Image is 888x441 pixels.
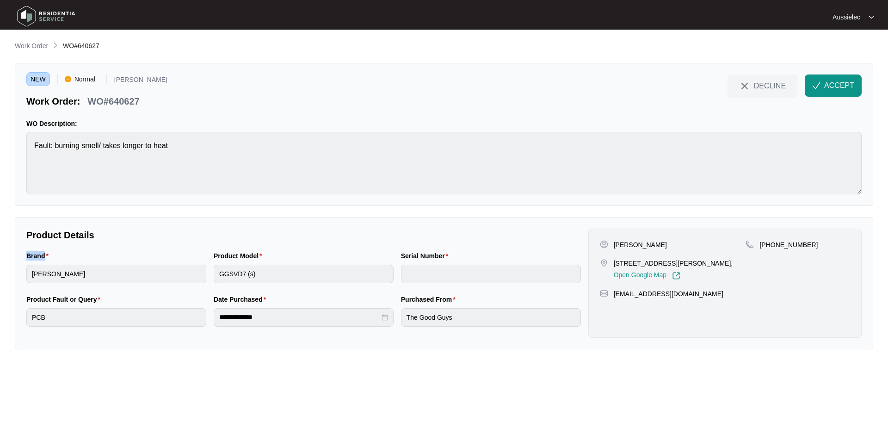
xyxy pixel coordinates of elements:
textarea: Fault: burning smell/ takes longer to heat [26,132,862,194]
label: Product Model [214,251,266,261]
p: [PERSON_NAME] [114,76,167,86]
label: Serial Number [401,251,452,261]
p: [STREET_ADDRESS][PERSON_NAME], [614,259,733,268]
img: map-pin [746,240,754,248]
label: Product Fault or Query [26,295,104,304]
span: NEW [26,72,50,86]
span: WO#640627 [63,42,99,50]
img: chevron-right [52,42,59,49]
p: WO#640627 [87,95,139,108]
img: map-pin [600,259,608,267]
img: residentia service logo [14,2,79,30]
p: [PHONE_NUMBER] [759,240,818,249]
p: [EMAIL_ADDRESS][DOMAIN_NAME] [614,289,723,298]
img: map-pin [600,289,608,298]
img: dropdown arrow [869,15,874,19]
p: [PERSON_NAME] [614,240,667,249]
input: Date Purchased [219,312,380,322]
label: Purchased From [401,295,459,304]
p: Work Order: [26,95,80,108]
button: check-IconACCEPT [805,75,862,97]
input: Purchased From [401,308,581,327]
input: Brand [26,265,206,283]
label: Date Purchased [214,295,270,304]
img: Link-External [672,272,680,280]
img: user-pin [600,240,608,248]
img: close-Icon [739,81,750,92]
img: Vercel Logo [65,76,71,82]
span: DECLINE [754,81,786,91]
button: close-IconDECLINE [728,75,797,97]
p: Work Order [15,41,48,50]
img: check-Icon [812,81,820,90]
p: Product Details [26,229,581,242]
span: ACCEPT [824,80,854,91]
a: Open Google Map [614,272,680,280]
p: Aussielec [832,12,860,22]
span: Normal [71,72,99,86]
p: WO Description: [26,119,862,128]
input: Product Model [214,265,394,283]
input: Serial Number [401,265,581,283]
label: Brand [26,251,52,261]
input: Product Fault or Query [26,308,206,327]
a: Work Order [13,41,50,51]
